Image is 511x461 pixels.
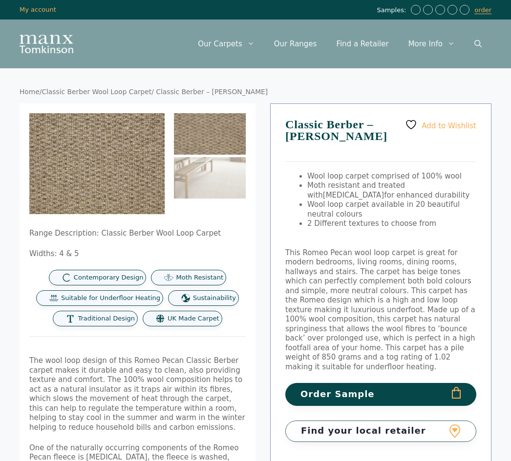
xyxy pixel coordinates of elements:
span: Moth resistant and treated with [307,181,405,200]
span: Moth Resistant [176,274,223,282]
img: Classic Berber Romeo Pecan [174,113,246,155]
span: [MEDICAL_DATA] [323,191,384,200]
span: Samples: [377,6,408,15]
a: order [474,6,491,14]
a: Our Carpets [188,29,264,59]
nav: Primary [188,29,491,59]
a: Classic Berber Wool Loop Carpet [42,88,151,96]
span: Suitable for Underfloor Heating [61,294,160,302]
span: The wool loop design of this Romeo Pecan Classic Berber carpet makes it durable and easy to clean... [29,356,245,432]
span: Contemporary Design [74,274,144,282]
a: Home [20,88,40,96]
a: More Info [399,29,465,59]
span: Wool loop carpet available in 20 beautiful neutral colours [307,200,460,219]
span: Traditional Design [78,315,135,323]
span: Wool loop carpet comprised of 100% wool [307,172,462,180]
h1: Classic Berber – [PERSON_NAME] [285,119,476,162]
a: Open Search Bar [465,29,491,59]
span: for enhanced durability [384,191,469,200]
span: 2 Different textures to choose from [307,219,436,228]
p: Range Description: Classic Berber Wool Loop Carpet [29,229,246,239]
img: Manx Tomkinson [20,35,73,53]
a: My account [20,6,56,13]
span: UK Made Carpet [168,315,219,323]
a: Find your local retailer [285,421,476,441]
a: Our Ranges [264,29,327,59]
span: Add to Wishlist [422,121,476,130]
nav: Breadcrumb [20,88,491,97]
a: Find a Retailer [326,29,398,59]
a: Add to Wishlist [405,119,476,131]
span: This Romeo Pecan wool loop carpet is great for modern bedrooms, living rooms, dining rooms, hallw... [285,248,475,371]
span: Sustainability [193,294,236,302]
p: Widths: 4 & 5 [29,249,246,259]
img: Classic Berber [174,157,246,199]
button: Order Sample [285,383,476,406]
